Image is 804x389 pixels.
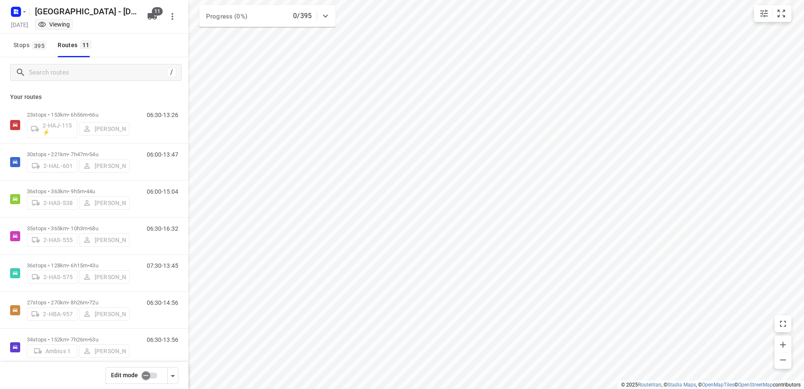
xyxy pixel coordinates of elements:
[147,225,178,232] p: 06:30-16:32
[667,382,696,388] a: Stadia Maps
[147,262,178,269] p: 07:30-13:45
[89,151,98,157] span: 54u
[87,262,89,269] span: •
[89,336,98,343] span: 63u
[27,188,130,194] p: 36 stops • 363km • 9h5m
[89,225,98,232] span: 68u
[206,13,247,20] span: Progress (0%)
[293,11,312,21] p: 0/395
[164,8,181,25] button: More
[773,5,790,22] button: Fit zoom
[87,299,89,306] span: •
[144,8,161,25] button: 11
[27,336,130,343] p: 34 stops • 152km • 7h26m
[89,299,98,306] span: 72u
[199,5,336,27] div: Progress (0%)0/395
[86,188,95,194] span: 44u
[147,336,178,343] p: 06:30-13:56
[756,5,772,22] button: Map settings
[87,225,89,232] span: •
[80,40,92,49] span: 11
[32,41,47,50] span: 395
[27,262,130,269] p: 36 stops • 128km • 6h15m
[29,66,167,79] input: Search routes
[38,20,70,29] div: You are currently in view mode. To make any changes, go to edit project.
[27,299,130,306] p: 27 stops • 270km • 8h26m
[167,68,176,77] div: /
[27,112,130,118] p: 23 stops • 153km • 6h56m
[147,151,178,158] p: 06:00-13:47
[27,151,130,157] p: 30 stops • 221km • 7h47m
[58,40,94,51] div: Routes
[89,112,98,118] span: 66u
[89,262,98,269] span: 43u
[10,93,178,101] p: Your routes
[702,382,734,388] a: OpenMapTiles
[13,40,49,51] span: Stops
[87,151,89,157] span: •
[152,7,163,16] span: 11
[87,336,89,343] span: •
[147,112,178,118] p: 06:30-13:26
[147,188,178,195] p: 06:00-15:04
[754,5,791,22] div: small contained button group
[638,382,661,388] a: Routetitan
[738,382,773,388] a: OpenStreetMap
[168,370,178,381] div: Driver app settings
[111,372,138,378] span: Edit mode
[85,188,86,194] span: •
[87,112,89,118] span: •
[27,225,130,232] p: 35 stops • 365km • 10h3m
[621,382,801,388] li: © 2025 , © , © © contributors
[147,299,178,306] p: 06:30-14:56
